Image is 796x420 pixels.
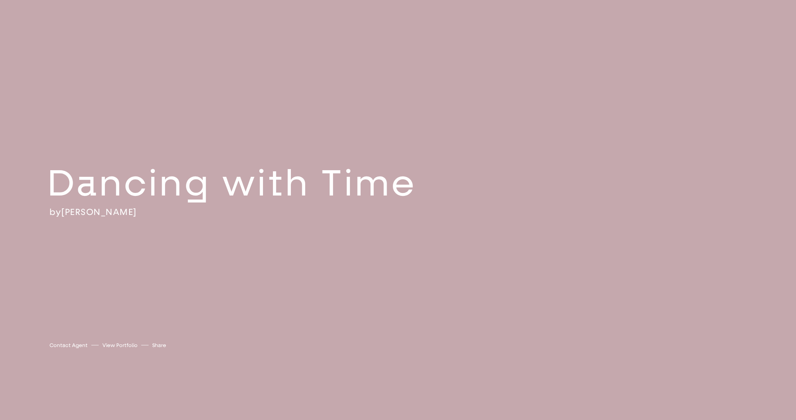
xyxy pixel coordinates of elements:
[152,340,166,350] button: Share
[50,342,88,349] a: Contact Agent
[61,207,137,218] a: [PERSON_NAME]
[50,207,61,218] span: by
[47,161,466,207] h2: Dancing with Time
[102,342,138,349] a: View Portfolio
